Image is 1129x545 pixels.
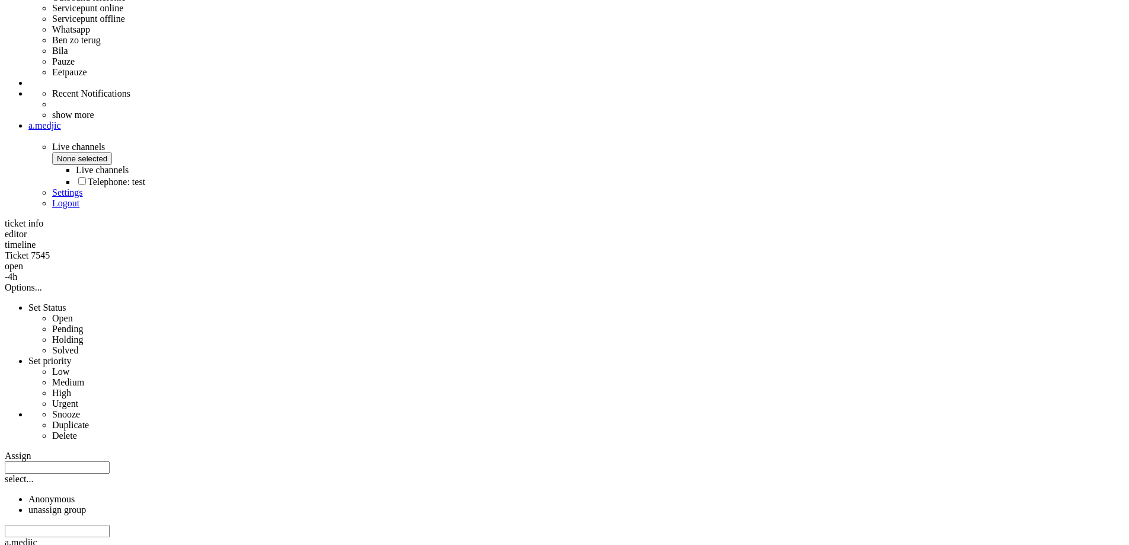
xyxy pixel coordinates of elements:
[28,494,75,504] span: Anonymous
[28,356,1124,409] li: Set priority
[52,399,1124,409] li: Urgent
[5,229,1124,240] div: editor
[5,240,1124,250] div: timeline
[52,152,112,165] button: None selected
[52,110,94,120] a: show more
[5,250,1124,261] div: Ticket 7545
[28,302,66,313] span: Set Status
[52,198,79,208] a: Logout
[52,3,123,13] label: Servicepunt online
[28,505,1124,515] li: unassign group
[52,187,83,197] a: Settings
[52,324,83,334] span: Pending
[52,345,1124,356] li: Solved
[52,313,1124,324] li: Open
[52,345,78,355] span: Solved
[52,431,77,441] span: Delete
[52,56,75,66] label: Pauze
[5,218,1124,229] div: ticket info
[52,399,78,409] span: Urgent
[5,461,1124,515] div: Assign Group
[5,474,1124,485] div: select...
[52,366,1124,377] li: Low
[52,377,1124,388] li: Medium
[52,388,1124,399] li: High
[52,409,80,419] span: Snooze
[52,377,84,387] span: Medium
[52,88,1124,99] li: Recent Notifications
[52,142,1124,187] span: Live channels
[28,120,1124,131] a: a.medjic
[5,261,1124,272] div: open
[28,366,1124,409] ul: Set priority
[28,505,86,515] span: unassign group
[5,272,1124,282] div: -4h
[52,24,90,34] label: Whatsapp
[5,282,1124,293] div: Options...
[76,177,145,187] label: Telephone: test
[5,451,1124,461] div: Assign
[28,313,1124,356] ul: Set Status
[52,14,125,24] label: Servicepunt offline
[52,420,89,430] span: Duplicate
[78,177,86,185] input: Telephone: test
[57,154,107,163] span: None selected
[52,46,68,56] label: Bila
[5,5,173,52] body: Rich Text Area. Press ALT-0 for help.
[52,366,69,377] span: Low
[52,324,1124,334] li: Pending
[52,409,1124,420] li: Snooze
[28,356,71,366] span: Set priority
[52,334,1124,345] li: Holding
[28,494,1124,505] li: Anonymous
[52,35,101,45] label: Ben zo terug
[28,302,1124,356] li: Set Status
[52,67,87,77] label: Eetpauze
[52,388,71,398] span: High
[52,313,73,323] span: Open
[76,165,129,175] label: Live channels
[52,334,83,345] span: Holding
[52,431,1124,441] li: Delete
[52,420,1124,431] li: Duplicate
